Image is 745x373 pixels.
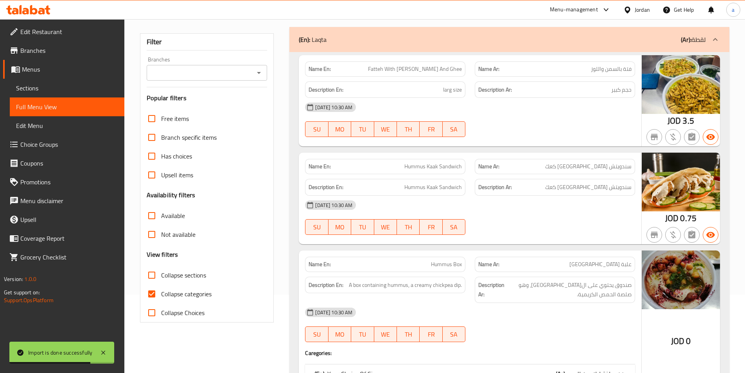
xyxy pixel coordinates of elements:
strong: Description Ar: [478,280,504,299]
span: Fatteh With [PERSON_NAME] And Ghee [368,65,462,73]
button: SA [443,219,465,235]
span: Available [161,211,185,220]
span: سندويتش حمص كعك [545,182,632,192]
strong: Description Ar: [478,85,512,95]
a: Sections [10,79,124,97]
span: Menu disclaimer [20,196,118,205]
button: SA [443,326,465,342]
span: Full Menu View [16,102,118,112]
button: WE [374,326,397,342]
button: TU [351,219,374,235]
button: MO [329,121,351,137]
span: [DATE] 10:30 AM [312,202,355,209]
button: Not branch specific item [646,227,662,243]
div: Menu-management [550,5,598,14]
span: Coupons [20,159,118,168]
button: FR [420,219,442,235]
a: Branches [3,41,124,60]
span: Hummus Kaak Sandwich [404,162,462,171]
h4: Caregories: [305,349,635,357]
span: TU [354,124,371,135]
div: (En): Laqta(Ar):لقطة [289,27,729,52]
strong: Name Ar: [478,65,499,73]
span: حجم كبير [611,85,632,95]
div: Filter [147,34,267,50]
span: FR [423,222,439,233]
span: a [732,5,734,14]
strong: Description En: [309,280,343,290]
strong: Name En: [309,162,331,171]
span: Choice Groups [20,140,118,149]
span: Get support on: [4,287,40,297]
a: Promotions [3,173,124,191]
strong: Name Ar: [478,162,499,171]
button: TH [397,219,420,235]
a: Full Menu View [10,97,124,116]
span: TU [354,222,371,233]
span: Upsell [20,215,118,224]
button: FR [420,121,442,137]
h3: Availability filters [147,191,196,200]
button: WE [374,121,397,137]
span: JOD [668,113,681,128]
button: MO [329,219,351,235]
span: [DATE] 10:30 AM [312,309,355,316]
button: Available [703,129,718,145]
button: FR [420,326,442,342]
span: 0.75 [680,211,697,226]
span: Collapse sections [161,270,206,280]
a: Coupons [3,154,124,173]
button: SU [305,121,328,137]
b: (En): [299,34,310,45]
span: TH [400,329,416,340]
span: Branch specific items [161,133,217,142]
button: SU [305,326,328,342]
span: Hummus Kaak Sandwich [404,182,462,192]
div: Jordan [635,5,650,14]
span: Hummus Box [431,260,462,268]
img: blob_637417376508233499 [642,250,720,309]
img: blob_637417369965890999 [642,55,720,114]
p: لقطة [681,35,706,44]
b: (Ar): [681,34,691,45]
button: Not has choices [684,227,700,243]
a: Menu disclaimer [3,191,124,210]
h3: Popular filters [147,94,267,103]
span: FR [423,329,439,340]
a: Edit Menu [10,116,124,135]
span: Free items [161,114,189,123]
span: Coverage Report [20,234,118,243]
span: Edit Menu [16,121,118,130]
a: Menus [3,60,124,79]
span: 1.0.0 [24,274,36,284]
button: Available [703,227,718,243]
span: SA [446,124,462,135]
span: TH [400,124,416,135]
button: TH [397,121,420,137]
span: SU [309,329,325,340]
span: Sections [16,83,118,93]
button: WE [374,219,397,235]
span: 3.5 [682,113,694,128]
img: _Talabat_Oman_WowBurger_A637788808869295623.jpg [642,153,720,211]
button: TH [397,326,420,342]
div: Import is done successfully [28,348,92,357]
span: TH [400,222,416,233]
span: Has choices [161,151,192,161]
a: Edit Restaurant [3,22,124,41]
span: سندويتش [GEOGRAPHIC_DATA] كعك [545,162,632,171]
span: 0 [686,333,691,349]
span: JOD [671,333,684,349]
span: فتة بالسمن واللوز [591,65,632,73]
span: TU [354,329,371,340]
button: Open [253,67,264,78]
button: SU [305,219,328,235]
button: MO [329,326,351,342]
span: Not available [161,230,196,239]
strong: Name Ar: [478,260,499,268]
span: SA [446,222,462,233]
span: WE [377,124,394,135]
span: Collapse categories [161,289,212,299]
a: Support.OpsPlatform [4,295,54,305]
strong: Description En: [309,85,343,95]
